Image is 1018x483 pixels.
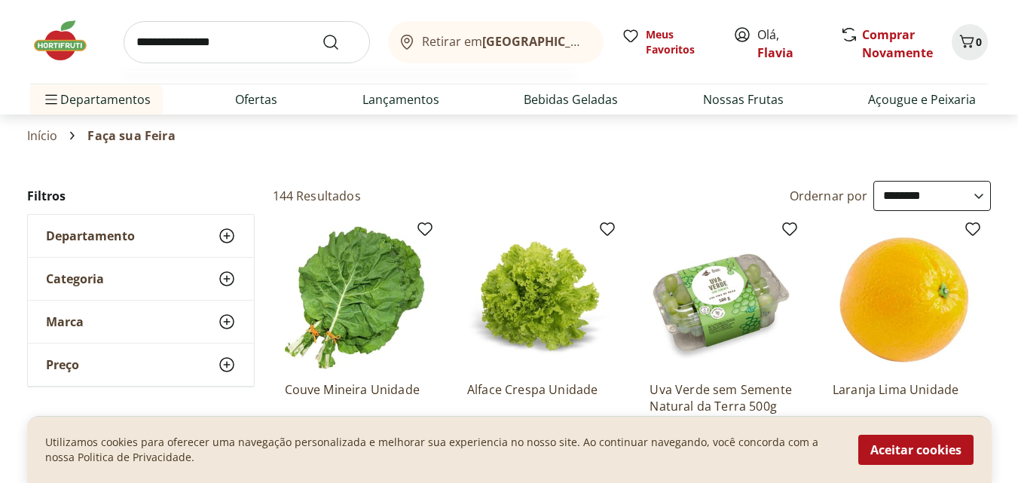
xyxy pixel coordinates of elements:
[622,27,715,57] a: Meus Favoritos
[757,44,793,61] a: Flavia
[467,226,610,369] img: Alface Crespa Unidade
[322,33,358,51] button: Submit Search
[833,226,976,369] img: Laranja Lima Unidade
[646,27,715,57] span: Meus Favoritos
[124,21,370,63] input: search
[28,344,254,386] button: Preço
[362,90,439,109] a: Lançamentos
[467,381,610,414] a: Alface Crespa Unidade
[28,215,254,257] button: Departamento
[422,35,588,48] span: Retirar em
[524,90,618,109] a: Bebidas Geladas
[757,26,824,62] span: Olá,
[790,188,868,204] label: Ordernar por
[703,90,784,109] a: Nossas Frutas
[46,357,79,372] span: Preço
[976,35,982,49] span: 0
[952,24,988,60] button: Carrinho
[650,226,793,369] img: Uva Verde sem Semente Natural da Terra 500g
[46,271,104,286] span: Categoria
[868,90,976,109] a: Açougue e Peixaria
[833,381,976,414] a: Laranja Lima Unidade
[388,21,604,63] button: Retirar em[GEOGRAPHIC_DATA]/[GEOGRAPHIC_DATA]
[273,188,361,204] h2: 144 Resultados
[285,226,428,369] img: Couve Mineira Unidade
[87,129,175,142] span: Faça sua Feira
[42,81,151,118] span: Departamentos
[862,26,933,61] a: Comprar Novamente
[28,258,254,300] button: Categoria
[46,228,135,243] span: Departamento
[285,381,428,414] a: Couve Mineira Unidade
[30,18,105,63] img: Hortifruti
[650,381,793,414] a: Uva Verde sem Semente Natural da Terra 500g
[235,90,277,109] a: Ofertas
[46,314,84,329] span: Marca
[28,301,254,343] button: Marca
[27,181,255,211] h2: Filtros
[858,435,974,465] button: Aceitar cookies
[45,435,840,465] p: Utilizamos cookies para oferecer uma navegação personalizada e melhorar sua experiencia no nosso ...
[27,129,58,142] a: Início
[42,81,60,118] button: Menu
[482,33,736,50] b: [GEOGRAPHIC_DATA]/[GEOGRAPHIC_DATA]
